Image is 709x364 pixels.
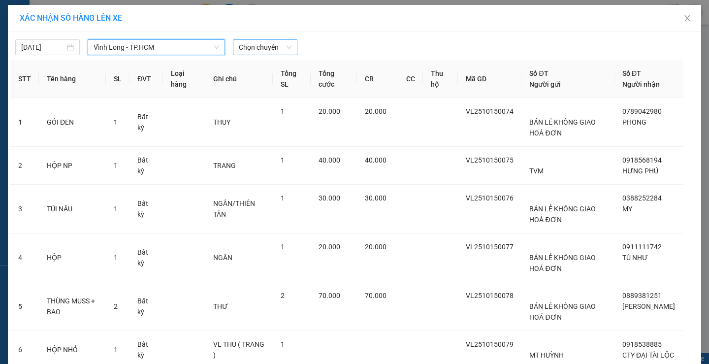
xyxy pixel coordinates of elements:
[281,107,285,115] span: 1
[529,80,561,88] span: Người gửi
[114,118,118,126] span: 1
[622,69,641,77] span: Số ĐT
[365,156,387,164] span: 40.000
[281,292,285,299] span: 2
[10,185,39,233] td: 3
[458,60,521,98] th: Mã GD
[622,243,662,251] span: 0911111742
[94,40,219,55] span: Vĩnh Long - TP.HCM
[281,194,285,202] span: 1
[622,292,662,299] span: 0889381251
[365,194,387,202] span: 30.000
[622,156,662,164] span: 0918568194
[114,254,118,262] span: 1
[529,302,596,321] span: BÁN LẺ KHÔNG GIAO HOÁ ĐƠN
[39,282,106,331] td: THÙNG MUSS + BAO
[319,156,340,164] span: 40.000
[281,243,285,251] span: 1
[622,118,646,126] span: PHONG
[281,340,285,348] span: 1
[365,243,387,251] span: 20.000
[529,351,564,359] span: MT HUỲNH
[466,243,514,251] span: VL2510150077
[466,292,514,299] span: VL2510150078
[466,156,514,164] span: VL2510150075
[106,60,129,98] th: SL
[319,243,340,251] span: 20.000
[39,60,106,98] th: Tên hàng
[466,340,514,348] span: VL2510150079
[39,147,106,185] td: HỘP NP
[214,44,220,50] span: down
[319,292,340,299] span: 70.000
[10,60,39,98] th: STT
[39,233,106,282] td: HỘP
[319,194,340,202] span: 30.000
[114,205,118,213] span: 1
[622,254,648,262] span: TÚ NHƯ
[129,98,163,147] td: Bất kỳ
[622,80,660,88] span: Người nhận
[529,205,596,224] span: BÁN LẺ KHÔNG GIAO HOÁ ĐƠN
[622,340,662,348] span: 0918538885
[213,340,264,359] span: VL THU ( TRANG )
[129,60,163,98] th: ĐVT
[10,282,39,331] td: 5
[622,205,632,213] span: MY
[10,98,39,147] td: 1
[311,60,357,98] th: Tổng cước
[129,233,163,282] td: Bất kỳ
[622,194,662,202] span: 0388252284
[129,185,163,233] td: Bất kỳ
[205,60,273,98] th: Ghi chú
[129,282,163,331] td: Bất kỳ
[466,194,514,202] span: VL2510150076
[622,302,675,310] span: [PERSON_NAME]
[213,118,230,126] span: THUY
[529,167,544,175] span: TVM
[213,162,236,169] span: TRANG
[213,254,232,262] span: NGÂN
[20,13,122,23] span: XÁC NHẬN SỐ HÀNG LÊN XE
[622,107,662,115] span: 0789042980
[529,69,548,77] span: Số ĐT
[163,60,205,98] th: Loại hàng
[529,254,596,272] span: BÁN LẺ KHÔNG GIAO HOÁ ĐƠN
[622,351,674,359] span: CTY ĐẠI TÀI LỘC
[319,107,340,115] span: 20.000
[423,60,458,98] th: Thu hộ
[683,14,691,22] span: close
[273,60,311,98] th: Tổng SL
[39,98,106,147] td: GÓI ĐEN
[114,162,118,169] span: 1
[365,107,387,115] span: 20.000
[398,60,423,98] th: CC
[114,302,118,310] span: 2
[239,40,291,55] span: Chọn chuyến
[213,199,255,218] span: NGÂN/THIÊN TÂN
[10,147,39,185] td: 2
[281,156,285,164] span: 1
[357,60,398,98] th: CR
[213,302,228,310] span: THƯ
[466,107,514,115] span: VL2510150074
[114,346,118,354] span: 1
[365,292,387,299] span: 70.000
[39,185,106,233] td: TÚI NÂU
[129,147,163,185] td: Bất kỳ
[529,118,596,137] span: BÁN LẺ KHÔNG GIAO HOÁ ĐƠN
[622,167,658,175] span: HƯNG PHÚ
[21,42,65,53] input: 15/10/2025
[10,233,39,282] td: 4
[674,5,701,33] button: Close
